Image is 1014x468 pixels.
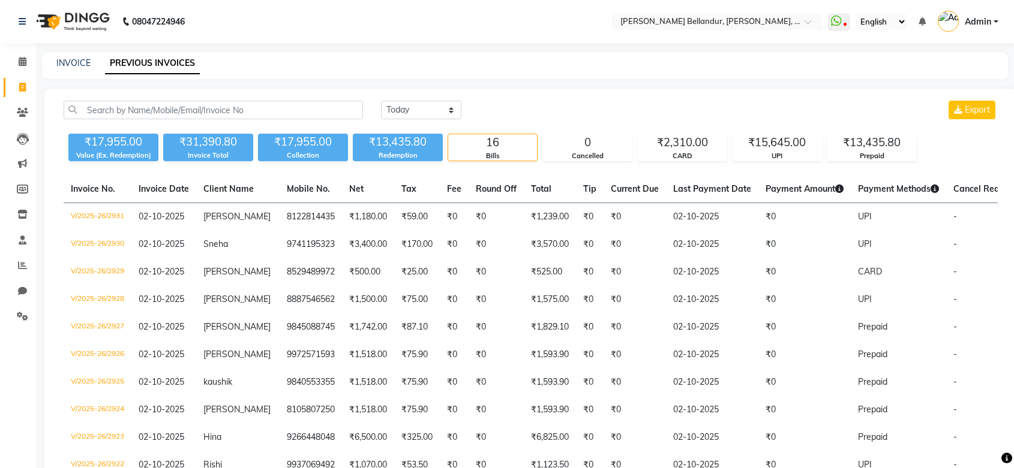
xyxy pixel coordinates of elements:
[524,341,576,369] td: ₹1,593.90
[576,313,604,341] td: ₹0
[604,231,666,258] td: ₹0
[280,313,342,341] td: 9845088745
[440,341,469,369] td: ₹0
[203,211,271,222] span: [PERSON_NAME]
[965,104,990,115] span: Export
[203,321,271,332] span: [PERSON_NAME]
[543,151,632,161] div: Cancelled
[394,231,440,258] td: ₹170.00
[440,286,469,313] td: ₹0
[448,134,537,151] div: 16
[469,424,524,451] td: ₹0
[203,238,228,249] span: Sneha
[440,231,469,258] td: ₹0
[524,203,576,231] td: ₹1,239.00
[524,369,576,396] td: ₹1,593.90
[342,369,394,396] td: ₹1,518.00
[448,151,537,161] div: Bills
[524,258,576,286] td: ₹525.00
[953,211,957,222] span: -
[31,5,113,38] img: logo
[64,396,131,424] td: V/2025-26/2924
[827,134,916,151] div: ₹13,435.80
[440,396,469,424] td: ₹0
[758,231,851,258] td: ₹0
[758,203,851,231] td: ₹0
[576,424,604,451] td: ₹0
[604,424,666,451] td: ₹0
[524,313,576,341] td: ₹1,829.10
[638,151,727,161] div: CARD
[576,258,604,286] td: ₹0
[666,313,758,341] td: 02-10-2025
[342,203,394,231] td: ₹1,180.00
[953,404,957,415] span: -
[139,183,189,194] span: Invoice Date
[394,396,440,424] td: ₹75.90
[163,150,253,161] div: Invoice Total
[858,404,887,415] span: Prepaid
[604,396,666,424] td: ₹0
[604,341,666,369] td: ₹0
[604,369,666,396] td: ₹0
[440,424,469,451] td: ₹0
[440,203,469,231] td: ₹0
[401,183,416,194] span: Tax
[64,203,131,231] td: V/2025-26/2931
[440,369,469,396] td: ₹0
[758,369,851,396] td: ₹0
[139,294,184,304] span: 02-10-2025
[858,349,887,360] span: Prepaid
[64,341,131,369] td: V/2025-26/2926
[543,134,632,151] div: 0
[576,231,604,258] td: ₹0
[203,294,271,304] span: [PERSON_NAME]
[666,258,758,286] td: 02-10-2025
[394,258,440,286] td: ₹25.00
[576,396,604,424] td: ₹0
[342,396,394,424] td: ₹1,518.00
[280,369,342,396] td: 9840553355
[280,258,342,286] td: 8529489972
[965,16,991,28] span: Admin
[531,183,551,194] span: Total
[758,286,851,313] td: ₹0
[953,431,957,442] span: -
[342,231,394,258] td: ₹3,400.00
[203,266,271,277] span: [PERSON_NAME]
[953,266,957,277] span: -
[953,349,957,360] span: -
[733,134,821,151] div: ₹15,645.00
[524,286,576,313] td: ₹1,575.00
[139,238,184,249] span: 02-10-2025
[394,203,440,231] td: ₹59.00
[394,313,440,341] td: ₹87.10
[673,183,751,194] span: Last Payment Date
[64,101,363,119] input: Search by Name/Mobile/Email/Invoice No
[64,258,131,286] td: V/2025-26/2929
[342,313,394,341] td: ₹1,742.00
[666,424,758,451] td: 02-10-2025
[56,58,91,68] a: INVOICE
[342,258,394,286] td: ₹500.00
[949,101,995,119] button: Export
[476,183,517,194] span: Round Off
[394,341,440,369] td: ₹75.90
[758,258,851,286] td: ₹0
[938,11,959,32] img: Admin
[858,211,872,222] span: UPI
[394,369,440,396] td: ₹75.90
[953,321,957,332] span: -
[139,431,184,442] span: 02-10-2025
[858,321,887,332] span: Prepaid
[638,134,727,151] div: ₹2,310.00
[203,183,254,194] span: Client Name
[353,134,443,150] div: ₹13,435.80
[858,238,872,249] span: UPI
[583,183,596,194] span: Tip
[524,396,576,424] td: ₹1,593.90
[280,396,342,424] td: 8105807250
[349,183,364,194] span: Net
[666,203,758,231] td: 02-10-2025
[139,349,184,360] span: 02-10-2025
